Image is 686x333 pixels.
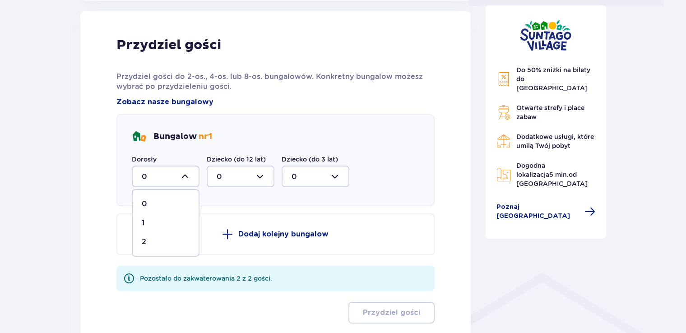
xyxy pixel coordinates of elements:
[496,203,596,221] a: Poznaj [GEOGRAPHIC_DATA]
[496,203,579,221] span: Poznaj [GEOGRAPHIC_DATA]
[496,134,511,148] img: Restaurant Icon
[363,308,420,318] p: Przydziel gości
[199,131,212,142] span: nr 1
[549,171,569,178] span: 5 min.
[153,131,212,142] p: Bungalow
[496,72,511,87] img: Discount Icon
[140,274,272,283] div: Pozostało do zakwaterowania 2 z 2 gości.
[520,20,571,51] img: Suntago Village
[516,162,588,187] span: Dogodna lokalizacja od [GEOGRAPHIC_DATA]
[142,218,144,228] p: 1
[142,199,147,209] p: 0
[238,229,329,239] p: Dodaj kolejny bungalow
[132,129,146,144] img: bungalows Icon
[116,37,221,54] p: Przydziel gości
[282,155,338,164] label: Dziecko (do 3 lat)
[496,105,511,120] img: Grill Icon
[348,302,435,324] button: Przydziel gości
[132,155,157,164] label: Dorosły
[516,104,584,120] span: Otwarte strefy i place zabaw
[207,155,266,164] label: Dziecko (do 12 lat)
[116,97,213,107] a: Zobacz nasze bungalowy
[142,237,146,247] p: 2
[516,66,590,92] span: Do 50% zniżki na bilety do [GEOGRAPHIC_DATA]
[116,72,435,92] p: Przydziel gości do 2-os., 4-os. lub 8-os. bungalowów. Konkretny bungalow możesz wybrać po przydzi...
[516,133,594,149] span: Dodatkowe usługi, które umilą Twój pobyt
[116,213,435,255] button: Dodaj kolejny bungalow
[496,167,511,182] img: Map Icon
